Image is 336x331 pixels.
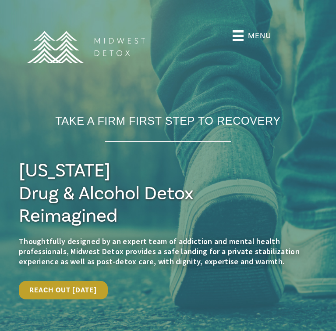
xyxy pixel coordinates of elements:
span: [US_STATE] Drug & Alcohol Detox Reimagined [19,158,194,228]
a: Reach Out [DATE] [19,281,108,299]
span: Thoughtfully designed by an expert team of addiction and mental health professionals, Midwest Det... [19,236,300,266]
span: Reach Out [DATE] [29,286,97,295]
span: Menu [248,31,271,41]
svg: uabb-menu-toggle [233,30,244,41]
span: Take a Firm first step to recovery [55,115,280,127]
img: MD Logo Horitzontal white-01 (1) (1) [22,15,149,79]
